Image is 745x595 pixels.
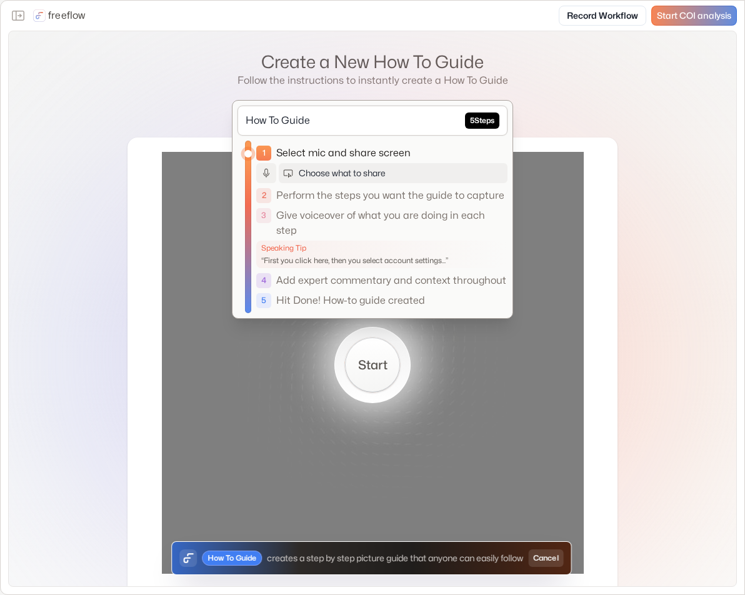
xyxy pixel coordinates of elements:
button: Close the sidebar [8,6,28,26]
div: 2 [256,188,271,203]
div: 4 [256,273,271,288]
p: “ First you click here, then you select account settings... ” [261,256,502,266]
div: 3 [256,208,271,223]
p: Speaking Tip [261,243,502,253]
span: creates a step by step picture guide that anyone can easily follow [267,552,523,564]
span: Hit Done! How-to guide created [276,293,425,308]
a: freeflow [33,8,86,23]
h1: Create a New How To Guide [261,51,484,73]
button: Choose what to share [279,163,507,183]
span: Give voiceover of what you are doing in each step [276,208,507,238]
button: Try again [256,163,276,183]
span: Start COI analysis [657,11,731,21]
span: Add expert commentary and context throughout [276,273,506,288]
p: freeflow [48,8,86,23]
a: Start COI analysis [651,6,737,26]
button: Cancel [529,549,564,567]
span: Perform the steps you want the guide to capture [276,188,504,203]
span: Select mic and share screen [276,146,411,161]
button: Start [344,337,401,393]
a: Record Workflow [559,6,646,26]
span: Follow the instructions to instantly create a How To Guide [237,73,508,86]
div: 5 [256,293,271,308]
div: 1 [256,146,271,161]
button: How To Guide [202,551,262,566]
